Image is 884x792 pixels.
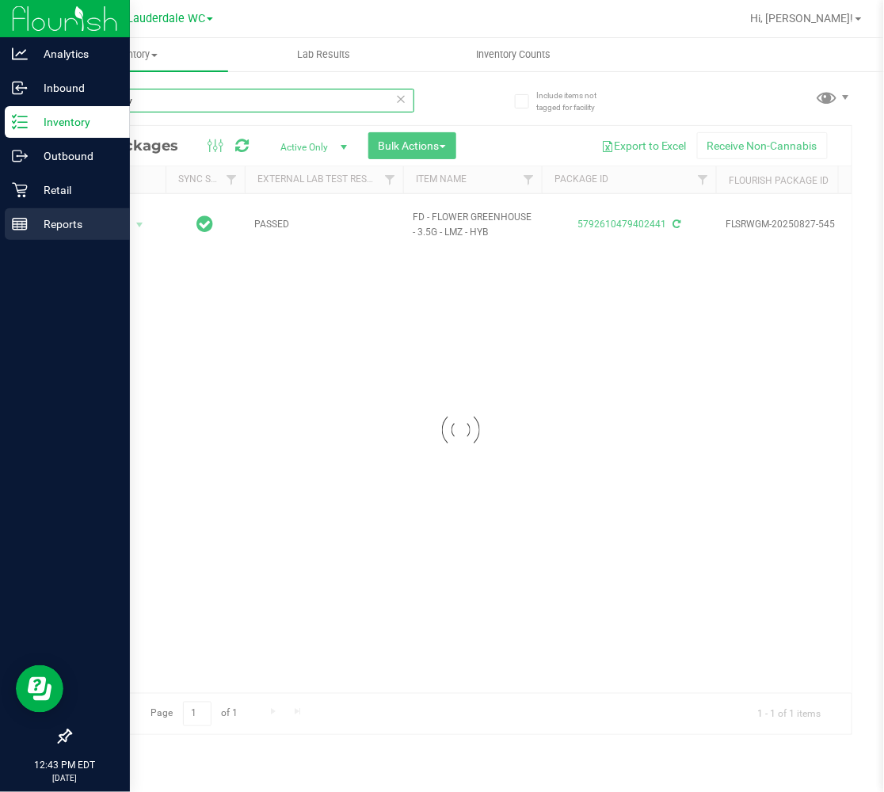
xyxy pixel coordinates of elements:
inline-svg: Outbound [12,148,28,164]
inline-svg: Inbound [12,80,28,96]
inline-svg: Analytics [12,46,28,62]
a: Lab Results [228,38,418,71]
span: Include items not tagged for facility [536,89,615,113]
iframe: Resource center [16,665,63,713]
inline-svg: Inventory [12,114,28,130]
a: Inventory [38,38,228,71]
a: Inventory Counts [419,38,609,71]
span: Inventory Counts [455,48,573,62]
inline-svg: Reports [12,216,28,232]
span: Lab Results [276,48,372,62]
p: Analytics [28,44,123,63]
p: Inbound [28,78,123,97]
p: Inventory [28,112,123,131]
inline-svg: Retail [12,182,28,198]
p: [DATE] [7,773,123,785]
p: Reports [28,215,123,234]
input: Search Package ID, Item Name, SKU, Lot or Part Number... [70,89,414,112]
span: Clear [396,89,407,109]
span: Hi, [PERSON_NAME]! [751,12,854,25]
span: Inventory [38,48,228,62]
p: Retail [28,181,123,200]
p: 12:43 PM EDT [7,759,123,773]
p: Outbound [28,147,123,166]
span: Ft. Lauderdale WC [110,12,205,25]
